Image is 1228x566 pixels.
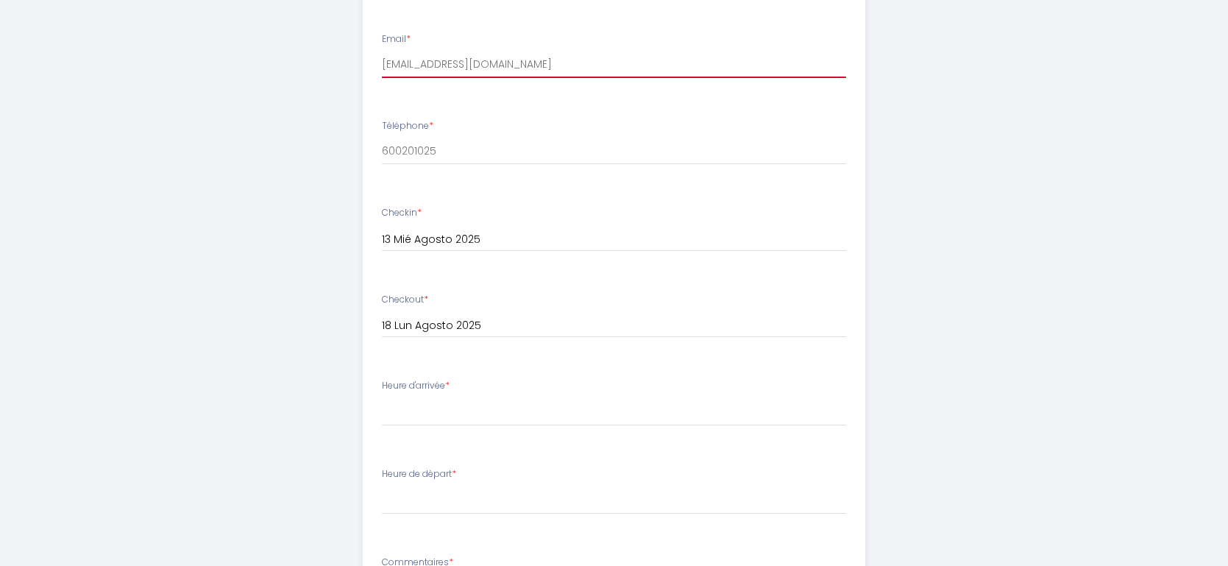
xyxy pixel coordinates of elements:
label: Email [382,32,411,46]
label: Téléphone [382,119,433,133]
label: Checkout [382,293,428,307]
label: Heure d'arrivée [382,379,450,393]
label: Heure de départ [382,467,456,481]
label: Checkin [382,206,422,220]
